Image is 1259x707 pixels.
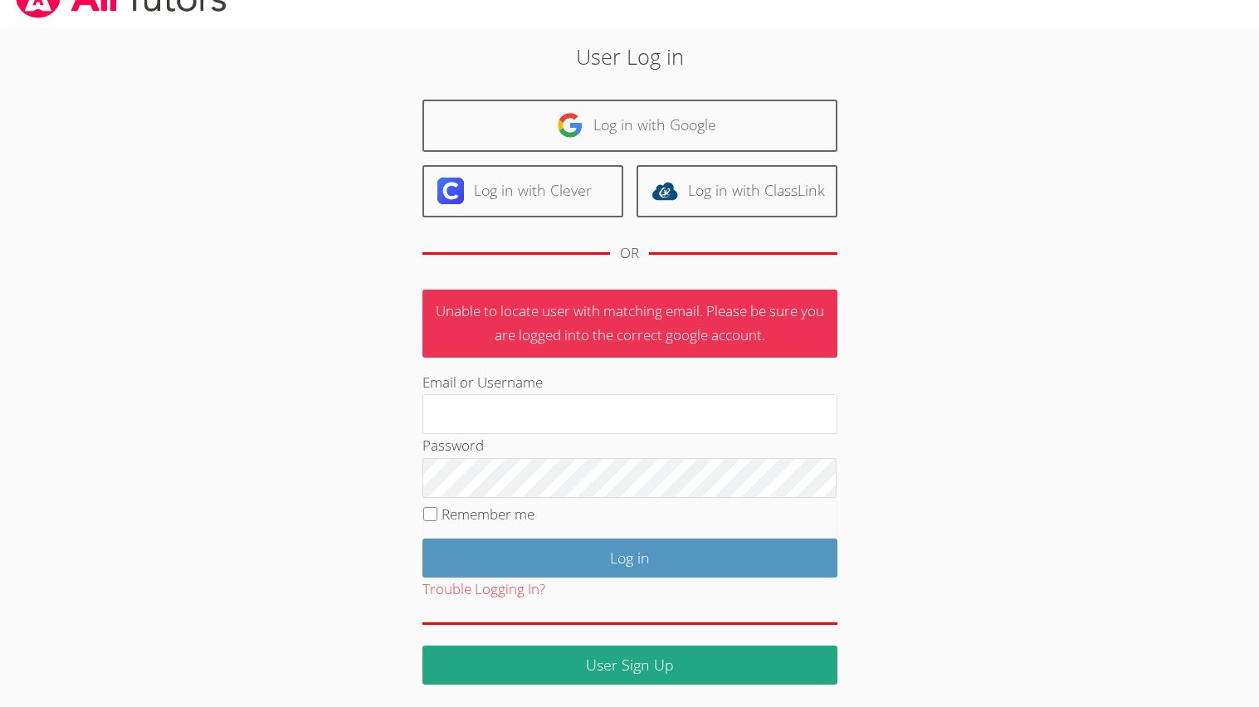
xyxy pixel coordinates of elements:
a: Log in with ClassLink [637,165,837,217]
a: User Sign Up [422,646,837,685]
a: Log in with Clever [422,165,623,217]
label: Password [422,436,484,455]
label: Remember me [442,505,534,524]
a: Log in with Google [422,100,837,152]
img: google-logo-50288ca7cdecda66e5e0955fdab243c47b7ad437acaf1139b6f446037453330a.svg [557,112,583,139]
button: Trouble Logging In? [422,578,545,602]
input: Log in [422,539,837,578]
img: classlink-logo-d6bb404cc1216ec64c9a2012d9dc4662098be43eaf13dc465df04b49fa7ab582.svg [651,178,678,204]
label: Email or Username [422,373,543,392]
h2: User Log in [290,41,969,72]
p: Unable to locate user with matching email. Please be sure you are logged into the correct google ... [422,290,837,358]
img: clever-logo-6eab21bc6e7a338710f1a6ff85c0baf02591cd810cc4098c63d3a4b26e2feb20.svg [437,178,464,204]
div: OR [620,241,639,266]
